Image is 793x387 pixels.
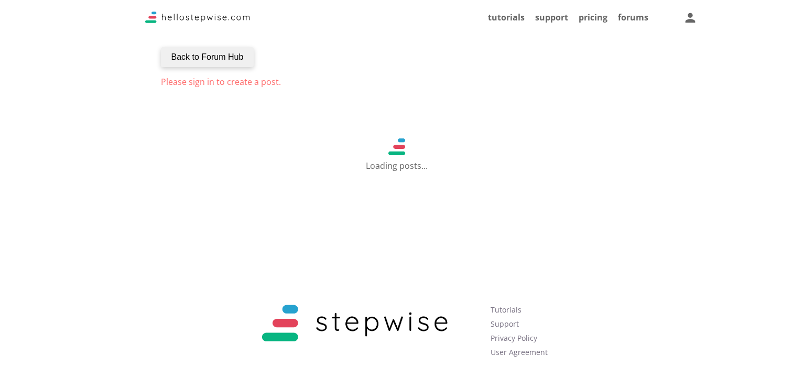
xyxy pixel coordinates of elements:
a: pricing [579,12,607,23]
a: Stepwise [145,14,250,26]
a: Stepwise [239,343,471,355]
a: forums [618,12,648,23]
a: Tutorials [491,305,522,315]
p: Loading posts... [366,155,428,170]
img: Logo [145,12,250,23]
a: tutorials [488,12,525,23]
a: Support [491,319,519,329]
a: Privacy Policy [491,333,537,343]
p: Please sign in to create a post. [161,78,633,86]
img: Logo [239,295,471,352]
a: User Agreement [491,347,548,357]
img: Loading [388,138,405,155]
a: support [535,12,568,23]
button: Back to Forum Hub [161,47,254,67]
